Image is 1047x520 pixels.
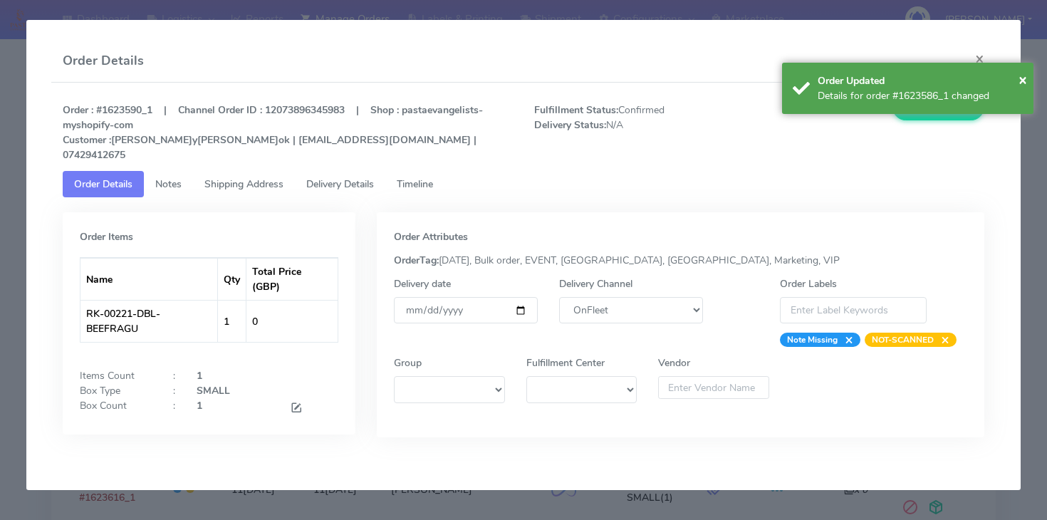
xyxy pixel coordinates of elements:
ul: Tabs [63,171,985,197]
strong: Order : #1623590_1 | Channel Order ID : 12073896345983 | Shop : pastaevangelists-myshopify-com [P... [63,103,483,162]
strong: OrderTag: [394,254,439,267]
span: Delivery Details [306,177,374,191]
div: Order Updated [818,73,1023,88]
div: Items Count [69,368,162,383]
strong: Fulfillment Status: [534,103,618,117]
span: Shipping Address [204,177,283,191]
button: Close [964,40,996,78]
button: Close [1019,69,1027,90]
label: Delivery Channel [559,276,632,291]
span: Notes [155,177,182,191]
strong: Order Items [80,230,133,244]
strong: 1 [197,399,202,412]
h4: Order Details [63,51,144,71]
span: × [838,333,853,347]
th: Name [80,258,219,300]
label: Delivery date [394,276,451,291]
strong: Note Missing [787,334,838,345]
div: Box Type [69,383,162,398]
div: : [162,398,186,417]
span: × [934,333,949,347]
th: Total Price (GBP) [246,258,338,300]
input: Enter Vendor Name [658,376,769,399]
td: RK-00221-DBL-BEEFRAGU [80,300,219,342]
div: : [162,383,186,398]
label: Order Labels [780,276,837,291]
label: Fulfillment Center [526,355,605,370]
strong: SMALL [197,384,230,397]
td: 0 [246,300,338,342]
strong: NOT-SCANNED [872,334,934,345]
label: Group [394,355,422,370]
div: : [162,368,186,383]
div: Box Count [69,398,162,417]
span: Order Details [74,177,132,191]
th: Qty [218,258,246,300]
span: Confirmed N/A [523,103,759,162]
strong: Order Attributes [394,230,468,244]
span: Timeline [397,177,433,191]
strong: 1 [197,369,202,383]
td: 1 [218,300,246,342]
div: Details for order #1623586_1 changed [818,88,1023,103]
strong: Customer : [63,133,111,147]
strong: Delivery Status: [534,118,606,132]
span: × [1019,70,1027,89]
input: Enter Label Keywords [780,297,927,323]
div: [DATE], Bulk order, EVENT, [GEOGRAPHIC_DATA], [GEOGRAPHIC_DATA], Marketing, VIP [383,253,978,268]
label: Vendor [658,355,690,370]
